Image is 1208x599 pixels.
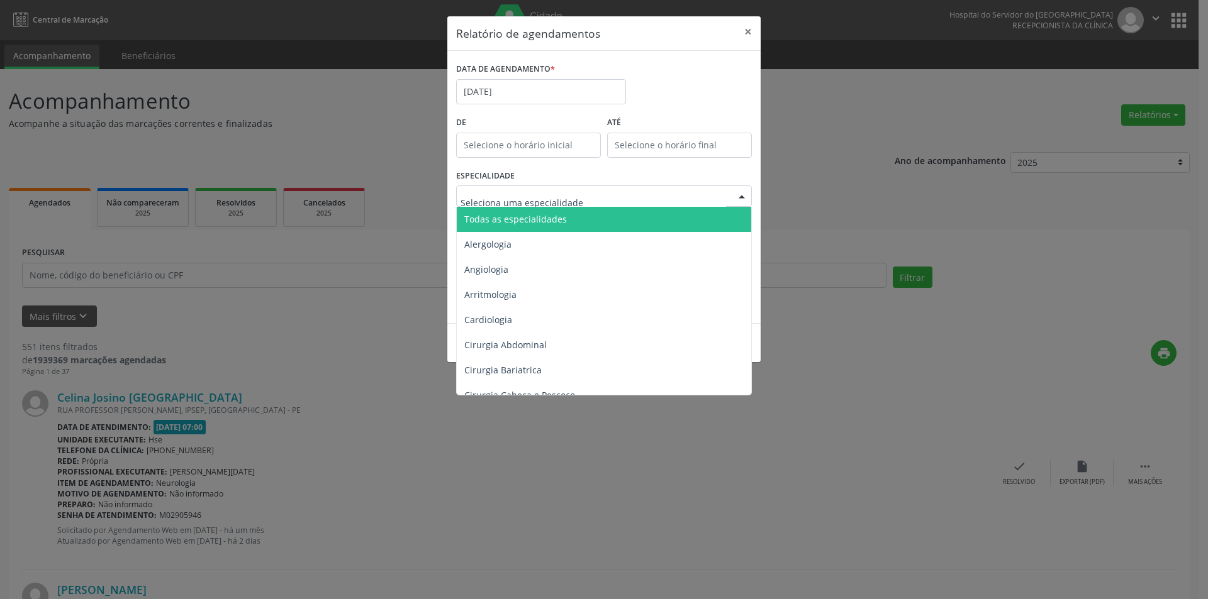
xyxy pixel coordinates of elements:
[461,190,726,215] input: Seleciona uma especialidade
[607,113,752,133] label: ATÉ
[464,314,512,326] span: Cardiologia
[464,389,575,401] span: Cirurgia Cabeça e Pescoço
[464,263,508,275] span: Angiologia
[607,133,752,158] input: Selecione o horário final
[456,113,601,133] label: De
[464,289,517,300] span: Arritmologia
[456,60,555,79] label: DATA DE AGENDAMENTO
[456,133,601,158] input: Selecione o horário inicial
[735,16,761,47] button: Close
[456,25,600,41] h5: Relatório de agendamentos
[464,213,567,225] span: Todas as especialidades
[464,364,542,376] span: Cirurgia Bariatrica
[456,167,515,186] label: ESPECIALIDADE
[464,238,512,250] span: Alergologia
[464,339,547,351] span: Cirurgia Abdominal
[456,79,626,104] input: Selecione uma data ou intervalo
